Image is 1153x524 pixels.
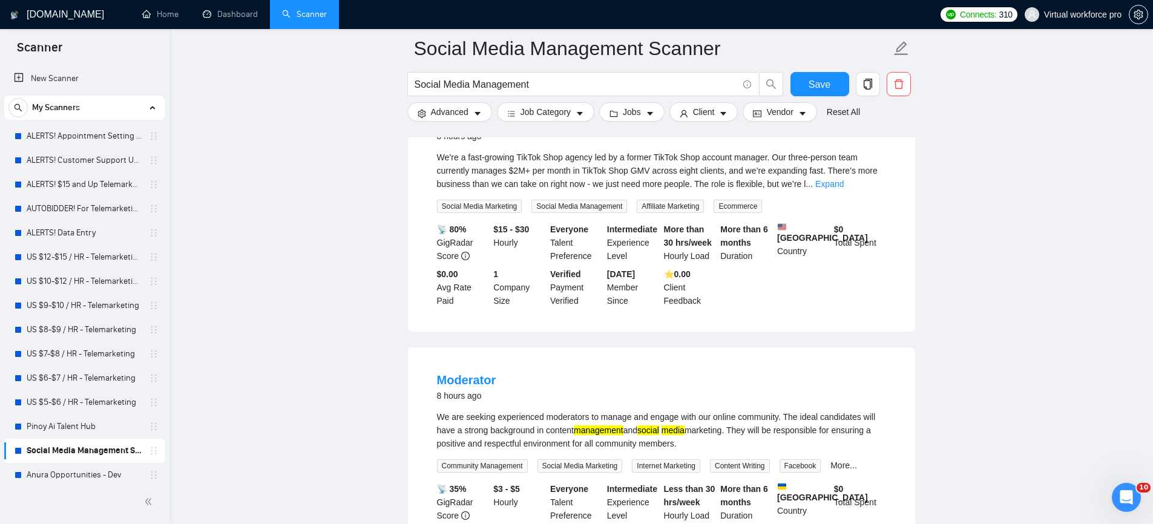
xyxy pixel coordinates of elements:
[142,9,179,19] a: homeHome
[149,180,159,189] span: holder
[720,224,768,247] b: More than 6 months
[662,267,718,307] div: Client Feedback
[149,446,159,456] span: holder
[27,221,142,245] a: ALERTS! Data Entry
[144,496,156,508] span: double-left
[497,102,594,122] button: barsJob Categorycaret-down
[856,72,880,96] button: copy
[574,425,623,435] mark: management
[778,223,786,231] img: 🇺🇸
[473,109,482,118] span: caret-down
[4,67,165,91] li: New Scanner
[507,109,516,118] span: bars
[548,482,605,522] div: Talent Preference
[605,223,662,263] div: Experience Level
[461,511,470,520] span: info-circle
[149,131,159,141] span: holder
[623,105,641,119] span: Jobs
[1129,10,1148,19] a: setting
[435,482,491,522] div: GigRadar Score
[856,79,879,90] span: copy
[27,342,142,366] a: US $7-$8 / HR - Telemarketing
[149,470,159,480] span: holder
[27,148,142,172] a: ALERTS! Customer Support USA
[718,223,775,263] div: Duration
[637,425,659,435] mark: social
[149,325,159,335] span: holder
[437,388,496,403] div: 8 hours ago
[491,267,548,307] div: Company Size
[10,5,19,25] img: logo
[790,72,849,96] button: Save
[435,267,491,307] div: Avg Rate Paid
[960,8,996,21] span: Connects:
[798,109,807,118] span: caret-down
[4,96,165,511] li: My Scanners
[832,223,889,263] div: Total Spent
[493,224,529,234] b: $15 - $30
[780,459,821,473] span: Facebook
[827,105,860,119] a: Reset All
[599,102,665,122] button: folderJobscaret-down
[693,105,715,119] span: Client
[437,410,886,450] div: We are seeking experienced moderators to manage and engage with our online community. The ideal c...
[760,79,783,90] span: search
[646,109,654,118] span: caret-down
[437,224,467,234] b: 📡 80%
[149,277,159,286] span: holder
[27,245,142,269] a: US $12-$15 / HR - Telemarketing
[437,373,496,387] a: Moderator
[27,390,142,414] a: US $5-$6 / HR - Telemarketing
[7,39,72,64] span: Scanner
[887,72,911,96] button: delete
[414,33,891,64] input: Scanner name...
[437,269,458,279] b: $0.00
[607,269,635,279] b: [DATE]
[203,9,258,19] a: dashboardDashboard
[806,179,813,189] span: ...
[1129,10,1148,19] span: setting
[149,349,159,359] span: holder
[27,172,142,197] a: ALERTS! $15 and Up Telemarketing
[9,103,27,112] span: search
[531,200,627,213] span: Social Media Management
[632,459,700,473] span: Internet Marketing
[664,484,715,507] b: Less than 30 hrs/week
[548,223,605,263] div: Talent Preference
[149,422,159,431] span: holder
[605,482,662,522] div: Experience Level
[435,223,491,263] div: GigRadar Score
[809,77,830,92] span: Save
[282,9,327,19] a: searchScanner
[27,366,142,390] a: US $6-$7 / HR - Telemarketing
[605,267,662,307] div: Member Since
[832,482,889,522] div: Total Spent
[946,10,956,19] img: upwork-logo.png
[14,67,155,91] a: New Scanner
[662,482,718,522] div: Hourly Load
[27,414,142,439] a: Pinoy Ai Talent Hub
[550,269,581,279] b: Verified
[149,398,159,407] span: holder
[550,224,588,234] b: Everyone
[491,482,548,522] div: Hourly
[815,179,844,189] a: Expand
[27,269,142,293] a: US $10-$12 / HR - Telemarketing
[548,267,605,307] div: Payment Verified
[27,439,142,463] a: Social Media Management Scanner
[662,425,685,435] mark: media
[437,459,528,473] span: Community Management
[431,105,468,119] span: Advanced
[718,482,775,522] div: Duration
[27,124,142,148] a: ALERTS! Appointment Setting or Cold Calling
[491,223,548,263] div: Hourly
[407,102,492,122] button: settingAdvancedcaret-down
[777,482,868,502] b: [GEOGRAPHIC_DATA]
[834,224,844,234] b: $ 0
[887,79,910,90] span: delete
[537,459,623,473] span: Social Media Marketing
[576,109,584,118] span: caret-down
[637,200,704,213] span: Affiliate Marketing
[437,200,522,213] span: Social Media Marketing
[149,301,159,310] span: holder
